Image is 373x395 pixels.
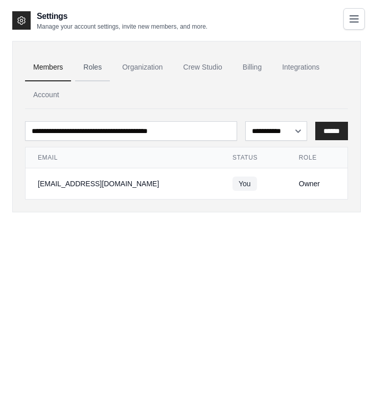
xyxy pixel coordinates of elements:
[287,147,347,168] th: Role
[38,179,208,189] div: [EMAIL_ADDRESS][DOMAIN_NAME]
[37,23,207,31] p: Manage your account settings, invite new members, and more.
[220,147,287,168] th: Status
[235,54,270,81] a: Billing
[37,10,207,23] h2: Settings
[274,54,328,81] a: Integrations
[26,147,220,168] th: Email
[343,8,365,30] button: Toggle navigation
[232,177,257,191] span: You
[75,54,110,81] a: Roles
[114,54,171,81] a: Organization
[299,179,335,189] div: Owner
[25,81,67,109] a: Account
[25,54,71,81] a: Members
[175,54,230,81] a: Crew Studio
